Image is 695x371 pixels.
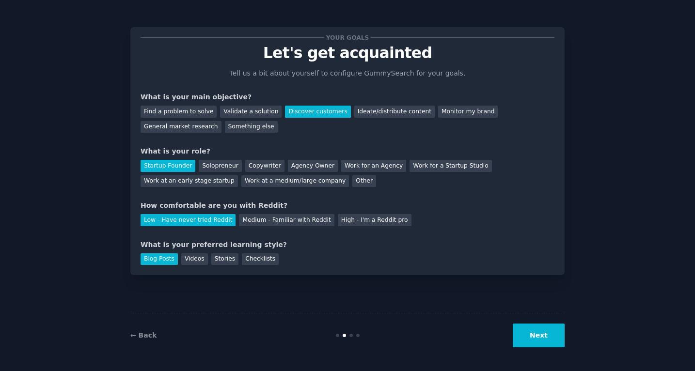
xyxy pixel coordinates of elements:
[220,106,282,118] div: Validate a solution
[513,324,565,347] button: Next
[141,175,238,187] div: Work at an early stage startup
[245,160,284,172] div: Copywriter
[141,92,554,102] div: What is your main objective?
[239,214,334,226] div: Medium - Familiar with Reddit
[141,121,221,133] div: General market research
[141,253,178,265] div: Blog Posts
[225,68,470,78] p: Tell us a bit about yourself to configure GummySearch for your goals.
[141,201,554,211] div: How comfortable are you with Reddit?
[130,331,157,339] a: ← Back
[211,253,238,265] div: Stories
[141,146,554,156] div: What is your role?
[324,32,371,43] span: Your goals
[338,214,411,226] div: High - I'm a Reddit pro
[341,160,406,172] div: Work for an Agency
[181,253,208,265] div: Videos
[241,175,349,187] div: Work at a medium/large company
[242,253,279,265] div: Checklists
[141,214,236,226] div: Low - Have never tried Reddit
[225,121,278,133] div: Something else
[438,106,498,118] div: Monitor my brand
[141,45,554,62] p: Let's get acquainted
[141,240,554,250] div: What is your preferred learning style?
[199,160,241,172] div: Solopreneur
[352,175,376,187] div: Other
[141,106,217,118] div: Find a problem to solve
[354,106,435,118] div: Ideate/distribute content
[288,160,338,172] div: Agency Owner
[285,106,350,118] div: Discover customers
[410,160,491,172] div: Work for a Startup Studio
[141,160,195,172] div: Startup Founder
